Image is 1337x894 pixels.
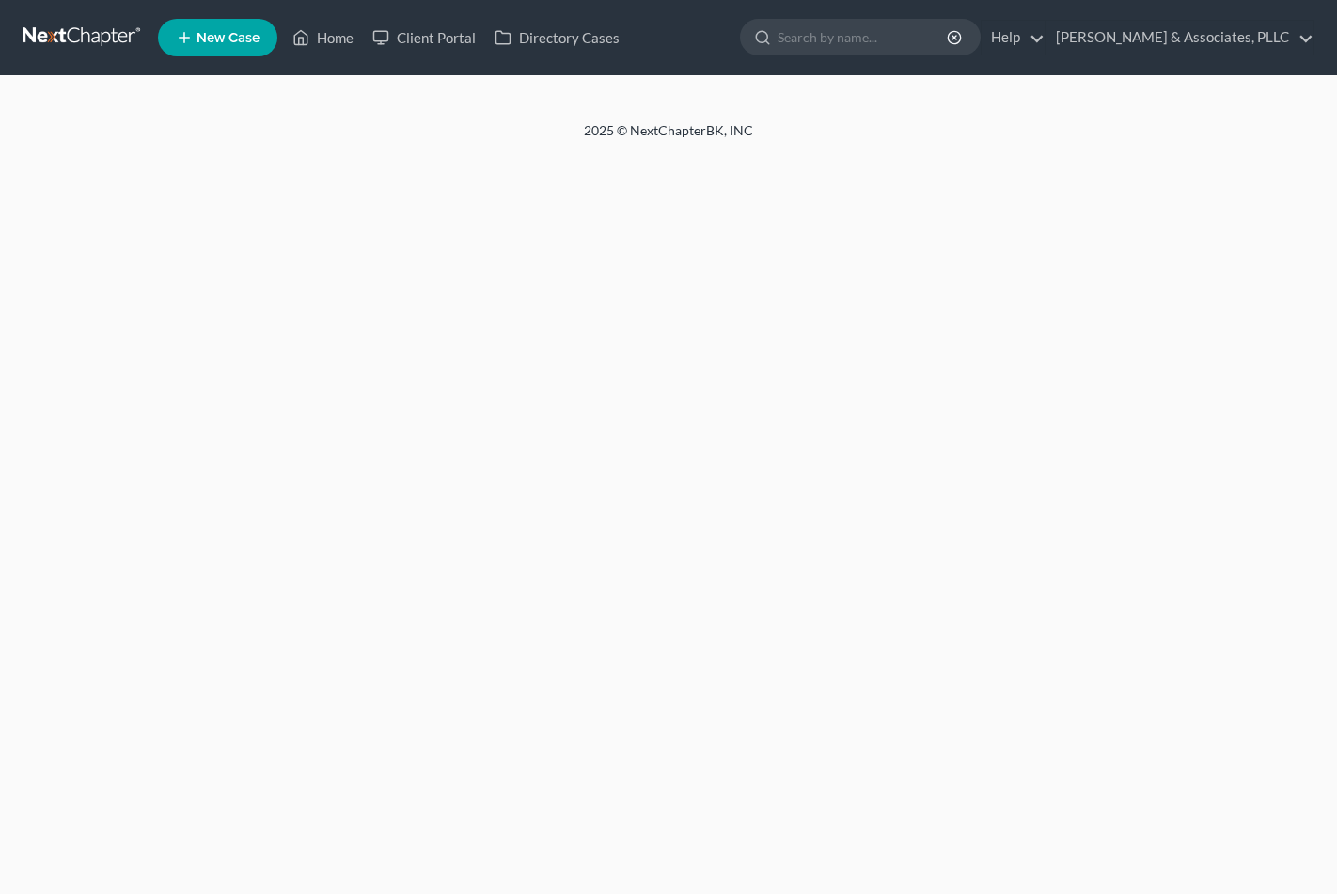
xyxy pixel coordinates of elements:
a: Client Portal [363,21,485,55]
span: New Case [197,31,260,45]
a: Directory Cases [485,21,629,55]
input: Search by name... [778,20,950,55]
div: 2025 © NextChapterBK, INC [133,121,1204,155]
a: Help [982,21,1045,55]
a: [PERSON_NAME] & Associates, PLLC [1046,21,1313,55]
a: Home [283,21,363,55]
